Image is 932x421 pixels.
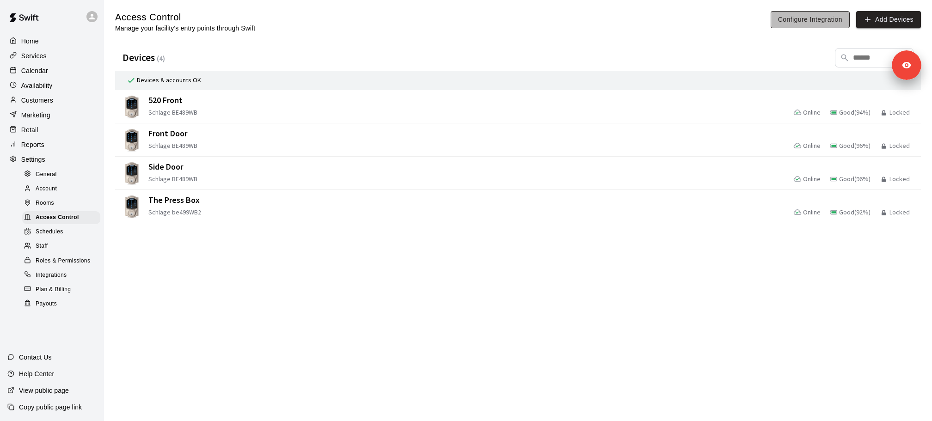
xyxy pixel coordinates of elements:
[36,213,79,222] span: Access Control
[36,271,67,280] span: Integrations
[7,49,97,63] a: Services
[21,81,53,90] p: Availability
[22,254,104,268] a: Roles & Permissions
[36,199,54,208] span: Rooms
[839,208,871,217] span: Good ( 92 %)
[36,170,57,179] span: General
[7,64,97,78] a: Calendar
[7,153,97,166] a: Settings
[7,108,97,122] a: Marketing
[22,211,104,225] a: Access Control
[148,128,324,139] span: Front Door
[22,196,104,211] a: Rooms
[7,79,97,92] a: Availability
[22,183,100,195] div: Account
[148,161,324,172] span: Side Door
[157,54,165,63] span: ( 4 )
[19,369,54,378] p: Help Center
[803,208,821,217] span: Online
[22,240,100,253] div: Staff
[22,255,100,268] div: Roles & Permissions
[36,285,71,294] span: Plan & Billing
[21,96,53,105] p: Customers
[771,11,850,28] button: Configure Integration
[19,386,69,395] p: View public page
[22,282,104,297] a: Plan & Billing
[839,175,871,183] span: Good ( 96 %)
[148,95,324,106] span: 520 Front
[21,51,47,61] p: Services
[803,141,821,150] span: Online
[22,239,104,254] a: Staff
[889,208,910,217] span: Locked
[123,51,165,64] h5: Devices
[21,110,50,120] p: Marketing
[839,141,871,150] span: Good ( 96 %)
[7,93,97,107] a: Customers
[22,268,104,282] a: Integrations
[115,11,255,24] h5: Access Control
[21,66,48,75] p: Calendar
[19,403,82,412] p: Copy public page link
[123,73,205,87] div: Devices & accounts OK
[7,34,97,48] a: Home
[7,138,97,152] a: Reports
[148,175,236,183] span: Schlage BE489WB
[36,227,63,237] span: Schedules
[803,108,821,117] span: Online
[21,37,39,46] p: Home
[889,141,910,150] span: Locked
[36,184,57,194] span: Account
[22,225,104,239] a: Schedules
[22,283,100,296] div: Plan & Billing
[22,298,100,311] div: Payouts
[119,127,145,153] img: Front Door
[115,24,255,33] p: Manage your facility's entry points through Swift
[889,108,910,117] span: Locked
[148,141,236,150] span: Schlage BE489WB
[21,125,38,134] p: Retail
[22,197,100,210] div: Rooms
[803,175,821,183] span: Online
[36,299,57,309] span: Payouts
[119,194,145,220] img: The Press Box
[119,94,145,120] img: 520 Front
[21,155,45,164] p: Settings
[21,140,44,149] p: Reports
[22,297,104,311] a: Payouts
[22,226,100,238] div: Schedules
[36,256,90,266] span: Roles & Permissions
[22,168,100,181] div: General
[22,167,104,182] a: General
[148,208,236,217] span: Schlage be499WB2
[148,108,236,117] span: Schlage BE489WB
[856,11,921,28] button: Add Devices
[19,353,52,362] p: Contact Us
[7,123,97,137] a: Retail
[36,242,48,251] span: Staff
[22,269,100,282] div: Integrations
[889,175,910,183] span: Locked
[839,108,871,117] span: Good ( 94 %)
[22,182,104,196] a: Account
[148,195,324,206] span: The Press Box
[22,211,100,224] div: Access Control
[119,160,145,186] img: Side Door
